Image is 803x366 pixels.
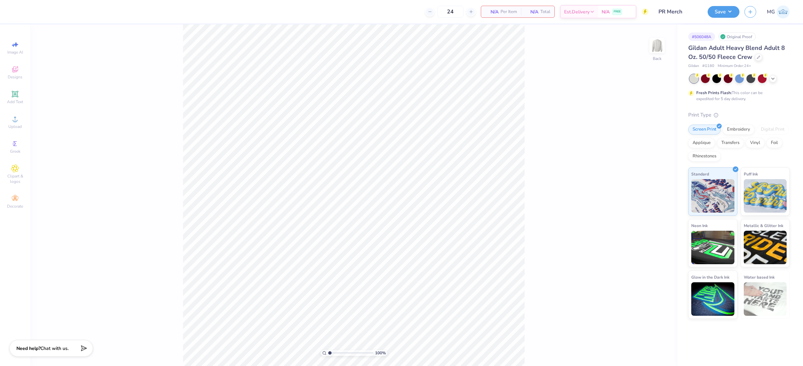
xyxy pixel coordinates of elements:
[7,50,23,55] span: Image AI
[744,179,787,213] img: Puff Ink
[688,63,699,69] span: Gildan
[718,32,756,41] div: Original Proof
[691,231,734,264] img: Neon Ink
[767,8,775,16] span: MG
[8,74,22,80] span: Designs
[746,138,765,148] div: Vinyl
[691,274,729,281] span: Glow in the Dark Ink
[16,345,40,352] strong: Need help?
[614,9,621,14] span: FREE
[777,5,790,18] img: Mary Grace
[744,231,787,264] img: Metallic & Glitter Ink
[688,111,790,119] div: Print Type
[744,282,787,316] img: Water based Ink
[691,282,734,316] img: Glow in the Dark Ink
[501,8,517,15] span: Per Item
[437,6,463,18] input: – –
[40,345,69,352] span: Chat with us.
[691,222,708,229] span: Neon Ink
[744,222,783,229] span: Metallic & Glitter Ink
[708,6,739,18] button: Save
[602,8,610,15] span: N/A
[688,151,721,161] div: Rhinestones
[767,138,782,148] div: Foil
[485,8,499,15] span: N/A
[564,8,590,15] span: Est. Delivery
[525,8,538,15] span: N/A
[3,173,27,184] span: Clipart & logos
[696,90,732,95] strong: Fresh Prints Flash:
[688,138,715,148] div: Applique
[696,90,779,102] div: This color can be expedited for 5 day delivery.
[718,63,751,69] span: Minimum Order: 24 +
[540,8,550,15] span: Total
[688,125,721,135] div: Screen Print
[717,138,744,148] div: Transfers
[375,350,386,356] span: 100 %
[650,39,664,52] img: Back
[688,32,715,41] div: # 506048A
[767,5,790,18] a: MG
[756,125,789,135] div: Digital Print
[8,124,22,129] span: Upload
[688,44,785,61] span: Gildan Adult Heavy Blend Adult 8 Oz. 50/50 Fleece Crew
[702,63,714,69] span: # G180
[7,204,23,209] span: Decorate
[744,274,775,281] span: Water based Ink
[691,179,734,213] img: Standard
[744,170,758,177] span: Puff Ink
[10,149,20,154] span: Greek
[7,99,23,104] span: Add Text
[653,56,661,62] div: Back
[691,170,709,177] span: Standard
[653,5,703,18] input: Untitled Design
[723,125,754,135] div: Embroidery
